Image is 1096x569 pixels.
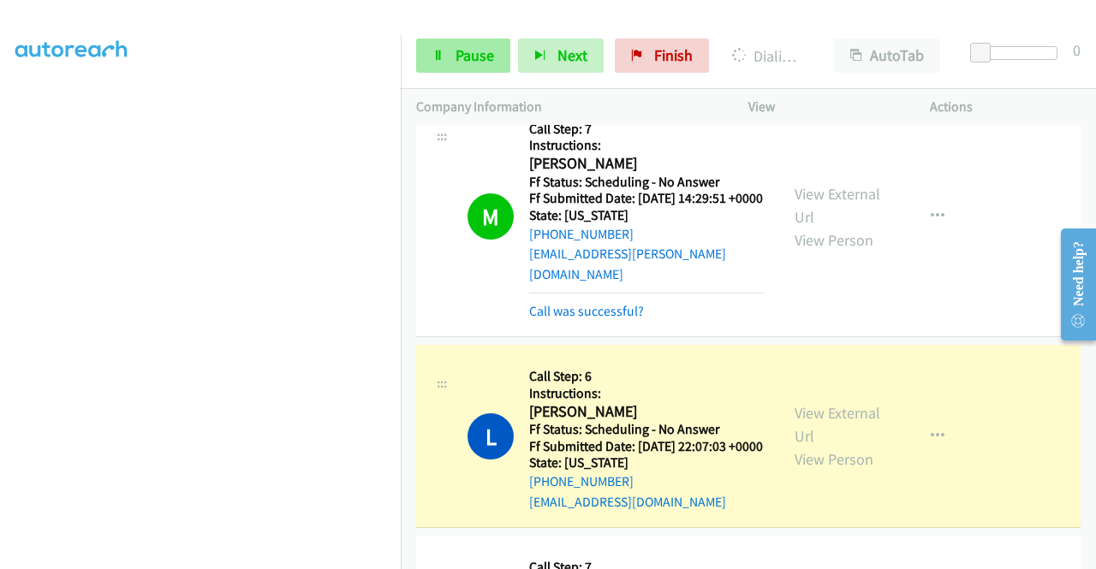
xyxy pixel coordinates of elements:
[518,39,604,73] button: Next
[529,137,764,154] h5: Instructions:
[834,39,940,73] button: AutoTab
[529,246,726,282] a: [EMAIL_ADDRESS][PERSON_NAME][DOMAIN_NAME]
[748,97,899,117] p: View
[456,45,494,65] span: Pause
[529,473,634,489] a: [PHONE_NUMBER]
[529,154,758,174] h2: [PERSON_NAME]
[795,403,880,446] a: View External Url
[979,46,1057,60] div: Delay between calls (in seconds)
[416,97,718,117] p: Company Information
[529,454,763,471] h5: State: [US_STATE]
[529,438,763,455] h5: Ff Submitted Date: [DATE] 22:07:03 +0000
[795,184,880,227] a: View External Url
[615,39,709,73] a: Finish
[529,368,763,385] h5: Call Step: 6
[529,421,763,438] h5: Ff Status: Scheduling - No Answer
[529,494,726,510] a: [EMAIL_ADDRESS][DOMAIN_NAME]
[529,207,764,224] h5: State: [US_STATE]
[732,44,803,68] p: Dialing [PERSON_NAME]
[654,45,693,65] span: Finish
[529,121,764,138] h5: Call Step: 7
[795,449,873,469] a: View Person
[930,97,1081,117] p: Actions
[1047,216,1096,353] iframe: Resource Center
[529,385,763,402] h5: Instructions:
[529,174,764,191] h5: Ff Status: Scheduling - No Answer
[529,226,634,242] a: [PHONE_NUMBER]
[529,402,758,422] h2: [PERSON_NAME]
[468,193,514,240] h1: M
[795,230,873,250] a: View Person
[416,39,510,73] a: Pause
[529,303,644,319] a: Call was successful?
[557,45,587,65] span: Next
[468,413,514,459] h1: L
[1073,39,1081,62] div: 0
[529,190,764,207] h5: Ff Submitted Date: [DATE] 14:29:51 +0000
